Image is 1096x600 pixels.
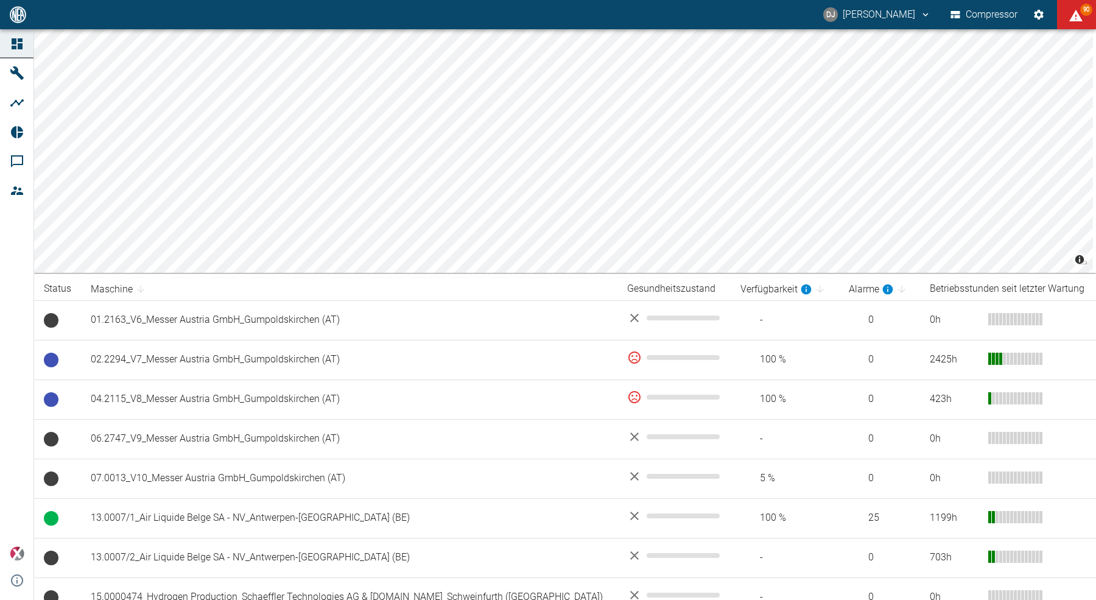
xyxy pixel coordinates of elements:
span: - [740,551,829,565]
div: No data [627,311,721,325]
canvas: Map [34,29,1093,273]
span: 0 [849,313,910,327]
span: Keine Daten [44,432,58,446]
span: Keine Daten [44,471,58,486]
span: - [740,313,829,327]
button: david.jasper@nea-x.de [821,4,933,26]
span: 0 [849,392,910,406]
div: No data [627,509,721,523]
span: 0 [849,471,910,485]
span: Maschine [91,282,149,297]
img: Xplore Logo [10,546,24,561]
span: 100 % [740,353,829,367]
div: No data [627,429,721,444]
div: DJ [823,7,838,22]
span: 5 % [740,471,829,485]
td: 01.2163_V6_Messer Austria GmbH_Gumpoldskirchen (AT) [81,300,617,340]
div: 0 % [627,390,721,404]
td: 04.2115_V8_Messer Austria GmbH_Gumpoldskirchen (AT) [81,379,617,419]
button: Compressor [948,4,1020,26]
div: No data [627,469,721,484]
div: 0 h [930,313,978,327]
div: 0 % [627,350,721,365]
div: 0 h [930,471,978,485]
div: 1199 h [930,511,978,525]
td: 13.0007/2_Air Liquide Belge SA - NV_Antwerpen-[GEOGRAPHIC_DATA] (BE) [81,538,617,577]
span: 25 [849,511,910,525]
span: 0 [849,353,910,367]
th: Betriebsstunden seit letzter Wartung [920,278,1096,300]
div: 423 h [930,392,978,406]
div: 0 h [930,432,978,446]
span: Betriebsbereit [44,392,58,407]
td: 13.0007/1_Air Liquide Belge SA - NV_Antwerpen-[GEOGRAPHIC_DATA] (BE) [81,498,617,538]
td: 07.0013_V10_Messer Austria GmbH_Gumpoldskirchen (AT) [81,459,617,498]
span: Betriebsbereit [44,353,58,367]
div: berechnet für die letzten 7 Tage [740,282,812,297]
img: logo [9,6,27,23]
button: Einstellungen [1028,4,1050,26]
span: 90 [1080,4,1092,16]
div: 703 h [930,551,978,565]
span: 100 % [740,392,829,406]
span: Keine Daten [44,313,58,328]
span: - [740,432,829,446]
div: berechnet für die letzten 7 Tage [849,282,894,297]
div: No data [627,548,721,563]
span: 0 [849,432,910,446]
th: Gesundheitszustand [617,278,731,300]
span: Betrieb [44,511,58,526]
td: 06.2747_V9_Messer Austria GmbH_Gumpoldskirchen (AT) [81,419,617,459]
span: 100 % [740,511,829,525]
div: 2425 h [930,353,978,367]
span: 0 [849,551,910,565]
span: Keine Daten [44,551,58,565]
td: 02.2294_V7_Messer Austria GmbH_Gumpoldskirchen (AT) [81,340,617,379]
th: Status [34,278,81,300]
